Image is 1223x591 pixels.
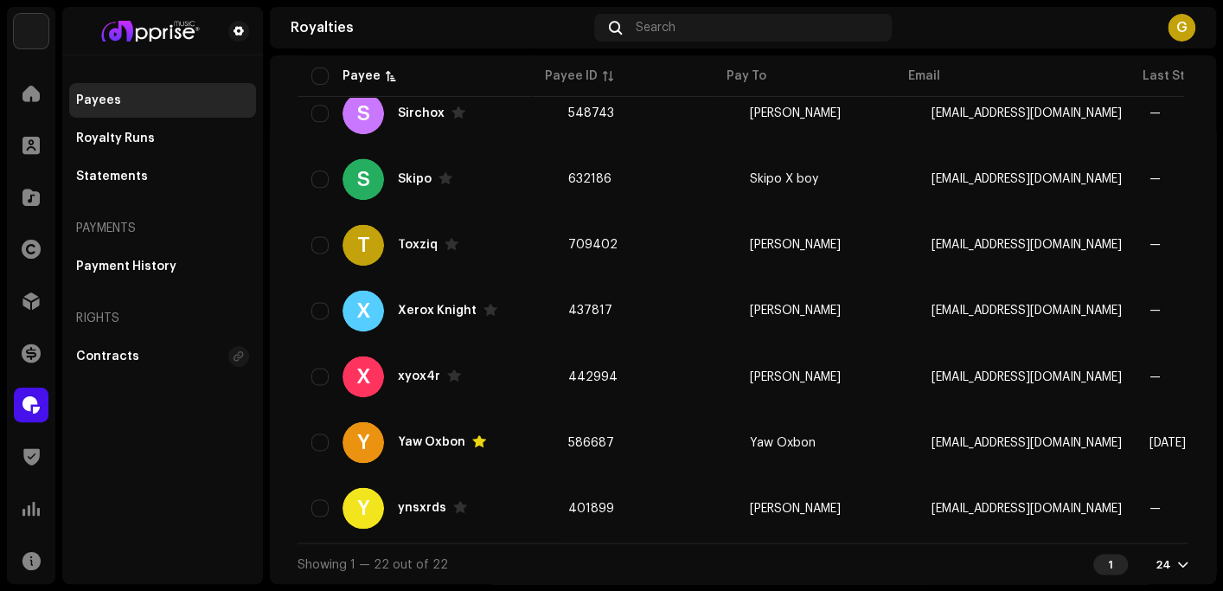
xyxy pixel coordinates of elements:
span: krezusyy@gmail.com [932,370,1122,382]
span: Yaw Oxbon [750,436,816,448]
div: Payee [343,67,381,85]
span: skipoxboy@gmail.com [932,173,1122,185]
span: 586687 [568,436,614,448]
span: 401899 [568,502,614,514]
div: Royalty Runs [76,132,155,145]
span: sameensheikh9990+har@gmail.com [932,107,1122,119]
div: Sirchox [398,107,445,119]
img: 1c16f3de-5afb-4452-805d-3f3454e20b1b [14,14,48,48]
span: Search [635,21,675,35]
re-a-nav-header: Rights [69,298,256,339]
span: Jul 2025 [1149,436,1186,448]
re-m-nav-item: Royalty Runs [69,121,256,156]
span: Sam Sheikh [750,107,841,119]
div: Statements [76,170,148,183]
span: Ishmael Dordoe [750,239,841,251]
re-m-nav-item: Contracts [69,339,256,374]
div: Toxziq [398,239,438,251]
div: Payees [76,93,121,107]
img: bf2740f5-a004-4424-adf7-7bc84ff11fd7 [76,21,221,42]
div: X [343,356,384,397]
span: berkay demir [750,370,841,382]
span: 632186 [568,173,611,185]
div: Royalties [291,21,587,35]
div: Xerox Knight [398,305,477,317]
div: Contracts [76,350,139,363]
div: X [343,290,384,331]
span: Showing 1 — 22 out of 22 [298,558,448,570]
div: Payee ID [545,67,598,85]
span: Skipo X boy [750,173,818,185]
div: Yaw Oxbon [398,436,465,448]
re-m-nav-item: Payees [69,83,256,118]
div: Skipo [398,173,432,185]
span: yoxrecs@gmail.com [932,436,1122,448]
span: 548743 [568,107,614,119]
span: enemaliandrew1@gmail.com [932,305,1122,317]
span: 437817 [568,305,612,317]
span: yunus xrd [750,502,841,514]
div: T [343,224,384,266]
div: S [343,158,384,200]
div: ynsxrds [398,502,446,514]
span: robloxpubg31@gmail.com [932,502,1122,514]
div: Y [343,487,384,529]
re-m-nav-item: Statements [69,159,256,194]
div: 1 [1093,554,1128,575]
div: S [343,93,384,134]
span: vkano5845@gmail.com [932,239,1122,251]
re-a-nav-header: Payments [69,208,256,249]
div: xyox4r [398,370,440,382]
div: Payment History [76,260,176,273]
span: Andrew Enemali [750,305,841,317]
div: G [1168,14,1195,42]
span: 709402 [568,239,618,251]
re-m-nav-item: Payment History [69,249,256,284]
span: 442994 [568,370,618,382]
div: Y [343,421,384,463]
div: 24 [1156,557,1171,571]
